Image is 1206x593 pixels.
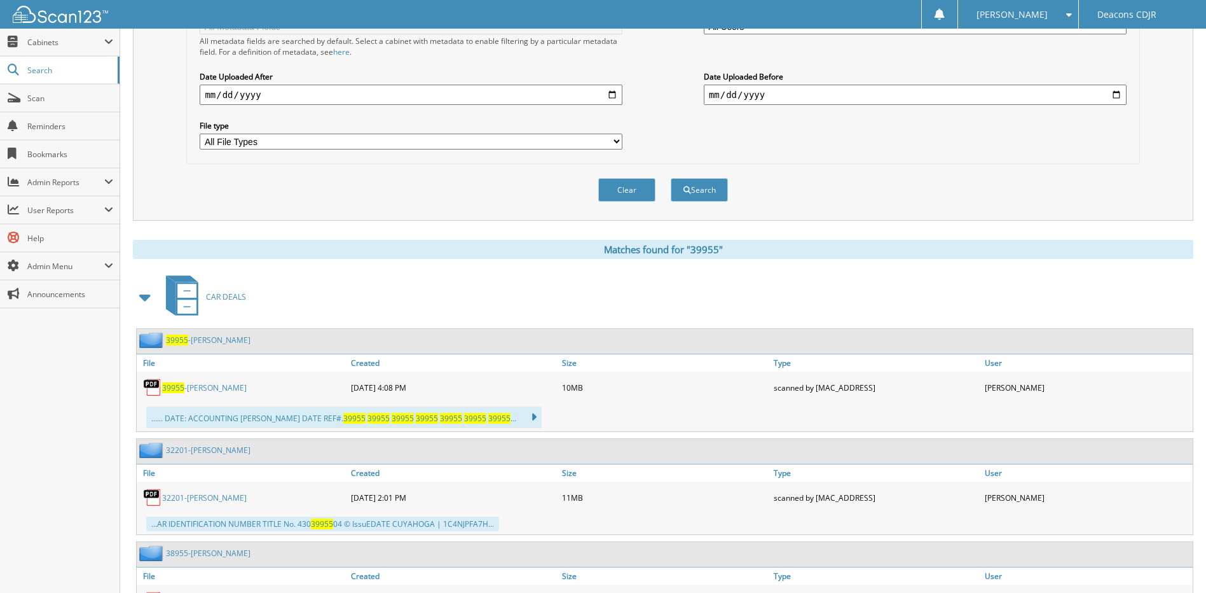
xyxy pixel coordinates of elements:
span: Admin Menu [27,261,104,272]
input: start [200,85,622,105]
img: folder2.png [139,545,166,561]
a: File [137,568,348,585]
span: Reminders [27,121,113,132]
a: Type [771,464,982,482]
span: 39955 [440,413,462,424]
span: Announcements [27,289,113,300]
span: Help [27,233,113,244]
span: User Reports [27,205,104,216]
a: CAR DEALS [158,272,246,322]
span: 39955 [311,519,333,529]
a: Created [348,464,559,482]
span: Search [27,65,111,76]
span: Deacons CDJR [1097,11,1156,18]
a: Size [559,354,770,372]
span: 39955 [343,413,366,424]
a: Size [559,464,770,482]
span: CAR DEALS [206,291,246,302]
div: scanned by [MAC_ADDRESS] [771,485,982,510]
a: Created [348,568,559,585]
label: Date Uploaded Before [704,71,1127,82]
a: Type [771,568,982,585]
a: User [982,354,1193,372]
div: [DATE] 2:01 PM [348,485,559,510]
span: Bookmarks [27,149,113,160]
a: here [333,46,350,57]
div: ...... DATE: ACCOUNTING [PERSON_NAME] DATE REF#. ... [146,407,542,428]
button: Search [671,178,728,202]
a: 32201-[PERSON_NAME] [162,492,247,503]
a: User [982,568,1193,585]
span: Scan [27,93,113,104]
img: folder2.png [139,332,166,348]
div: 11MB [559,485,770,510]
span: Cabinets [27,37,104,48]
a: 39955-[PERSON_NAME] [166,335,250,345]
div: scanned by [MAC_ADDRESS] [771,375,982,400]
div: 10MB [559,375,770,400]
input: end [704,85,1127,105]
span: [PERSON_NAME] [976,11,1048,18]
img: PDF.png [143,488,162,507]
a: User [982,464,1193,482]
a: File [137,354,348,372]
span: 39955 [416,413,438,424]
button: Clear [598,178,655,202]
div: ...AR IDENTIFICATION NUMBER TITLE No. 430 04 © IssuEDATE CUYAHOGA | 1C4NJPFA7H... [146,517,499,531]
span: 39955 [464,413,486,424]
label: Date Uploaded After [200,71,622,82]
label: File type [200,120,622,131]
div: Matches found for "39955" [133,240,1193,259]
a: Type [771,354,982,372]
div: [PERSON_NAME] [982,485,1193,510]
iframe: Chat Widget [1142,532,1206,593]
a: Created [348,354,559,372]
span: Admin Reports [27,177,104,188]
a: 39955-[PERSON_NAME] [162,382,247,393]
div: [DATE] 4:08 PM [348,375,559,400]
img: folder2.png [139,442,166,458]
div: All metadata fields are searched by default. Select a cabinet with metadata to enable filtering b... [200,36,622,57]
span: 39955 [367,413,390,424]
a: Size [559,568,770,585]
a: 38955-[PERSON_NAME] [166,548,250,559]
a: File [137,464,348,482]
img: PDF.png [143,378,162,397]
span: 39955 [392,413,414,424]
span: 39955 [162,382,184,393]
a: 32201-[PERSON_NAME] [166,445,250,456]
img: scan123-logo-white.svg [13,6,108,23]
span: 39955 [166,335,188,345]
div: [PERSON_NAME] [982,375,1193,400]
span: 39955 [488,413,510,424]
